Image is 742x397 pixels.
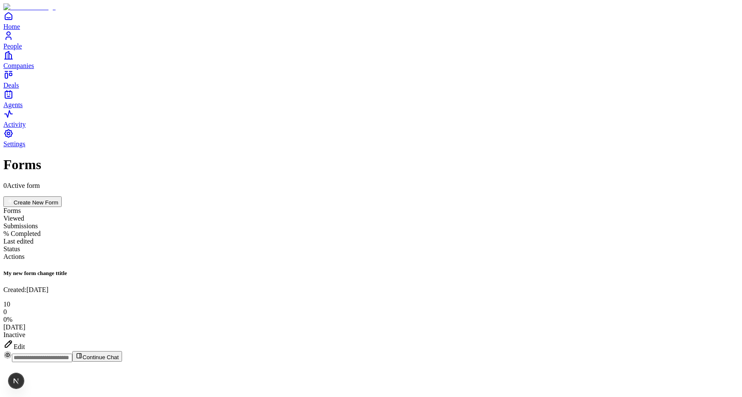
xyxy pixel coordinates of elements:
[3,222,739,230] div: Submissions
[3,157,739,173] h1: Forms
[3,23,20,30] span: Home
[3,245,739,253] div: Status
[3,286,739,294] p: Created: [DATE]
[3,301,739,308] div: 10
[3,215,739,222] div: Viewed
[3,331,739,339] div: Inactive
[3,31,739,50] a: People
[3,82,19,89] span: Deals
[3,230,739,238] div: % Completed
[3,196,62,207] button: Create New Form
[3,316,739,323] div: 0 %
[3,339,739,351] div: Edit
[3,238,739,245] div: Last edited
[3,50,739,69] a: Companies
[3,62,34,69] span: Companies
[3,3,56,11] img: Item Brain Logo
[3,11,739,30] a: Home
[3,323,739,331] div: [DATE]
[3,43,22,50] span: People
[3,121,26,128] span: Activity
[3,101,23,108] span: Agents
[3,182,739,190] p: 0 Active form
[3,253,739,261] div: Actions
[3,140,26,147] span: Settings
[3,351,739,362] div: Continue Chat
[3,308,739,316] div: 0
[72,351,122,362] button: Continue Chat
[3,128,739,147] a: Settings
[3,70,739,89] a: Deals
[3,207,739,215] div: Forms
[82,354,119,360] span: Continue Chat
[3,109,739,128] a: Activity
[3,270,739,277] h5: My new form change ttitle
[3,89,739,108] a: Agents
